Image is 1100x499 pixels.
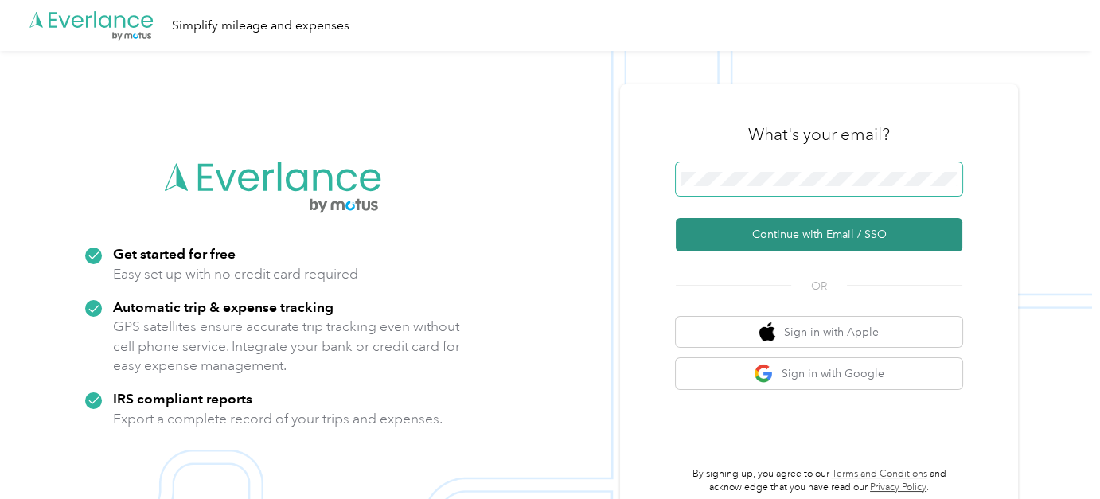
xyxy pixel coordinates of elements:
p: Export a complete record of your trips and expenses. [113,409,443,429]
p: Easy set up with no credit card required [113,264,358,284]
strong: Get started for free [113,245,236,262]
button: Continue with Email / SSO [676,218,962,251]
div: Simplify mileage and expenses [172,16,349,36]
img: apple logo [759,322,775,342]
strong: IRS compliant reports [113,390,252,407]
span: OR [791,278,847,294]
button: apple logoSign in with Apple [676,317,962,348]
h3: What's your email? [748,123,890,146]
img: google logo [754,364,774,384]
p: By signing up, you agree to our and acknowledge that you have read our . [676,467,962,495]
a: Terms and Conditions [832,468,927,480]
a: Privacy Policy [870,481,926,493]
p: GPS satellites ensure accurate trip tracking even without cell phone service. Integrate your bank... [113,317,461,376]
strong: Automatic trip & expense tracking [113,298,334,315]
button: google logoSign in with Google [676,358,962,389]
